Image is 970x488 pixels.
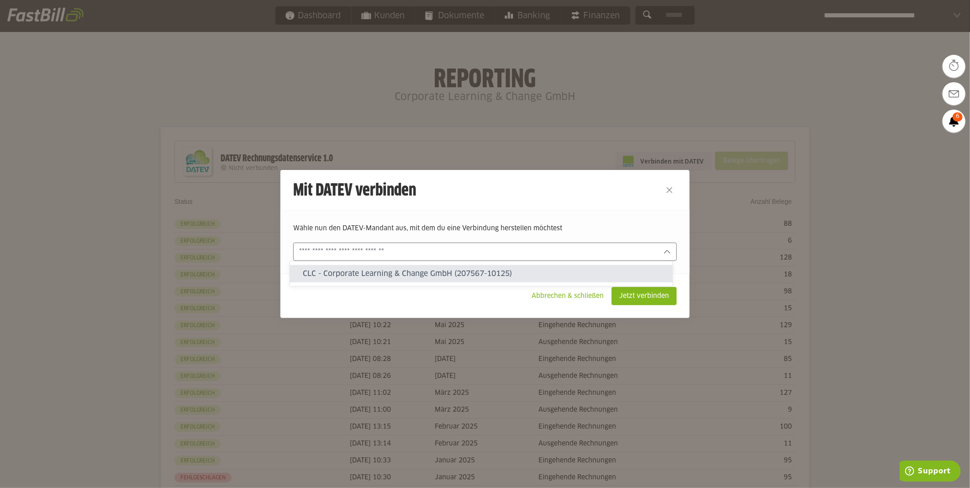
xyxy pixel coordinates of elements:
span: 6 [953,112,963,122]
p: Wähle nun den DATEV-Mandant aus, mit dem du eine Verbindung herstellen möchtest [293,223,677,233]
sl-button: Jetzt verbinden [612,287,677,305]
a: 6 [943,110,965,133]
sl-button: Abbrechen & schließen [524,287,612,305]
sl-option: CLC - Corporate Learning & Change GmbH (207567-10125) [290,265,673,282]
iframe: Öffnet ein Widget, in dem Sie weitere Informationen finden [900,461,961,483]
